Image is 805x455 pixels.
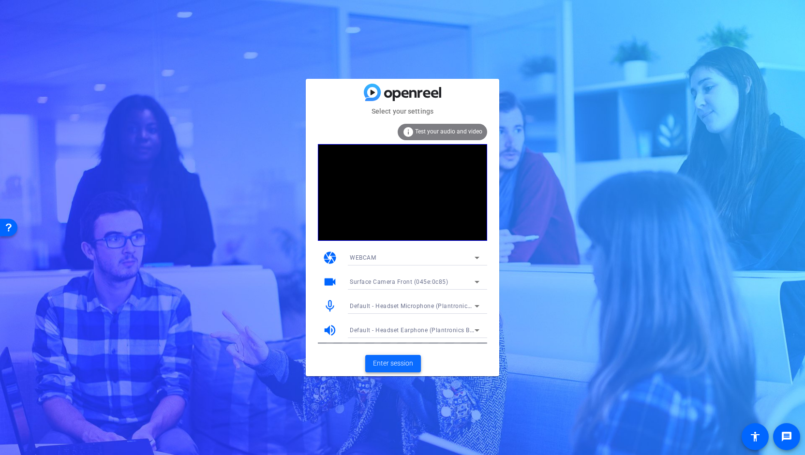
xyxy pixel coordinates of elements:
[323,323,337,338] mat-icon: volume_up
[373,358,413,368] span: Enter session
[350,302,536,309] span: Default - Headset Microphone (Plantronics Blackwire 3220 Series)
[749,431,761,442] mat-icon: accessibility
[323,299,337,313] mat-icon: mic_none
[323,250,337,265] mat-icon: camera
[350,279,448,285] span: Surface Camera Front (045e:0c85)
[350,254,376,261] span: WEBCAM
[365,355,421,372] button: Enter session
[402,126,414,138] mat-icon: info
[323,275,337,289] mat-icon: videocam
[781,431,792,442] mat-icon: message
[306,106,499,117] mat-card-subtitle: Select your settings
[350,326,530,334] span: Default - Headset Earphone (Plantronics Blackwire 3220 Series)
[364,84,441,101] img: blue-gradient.svg
[415,128,482,135] span: Test your audio and video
